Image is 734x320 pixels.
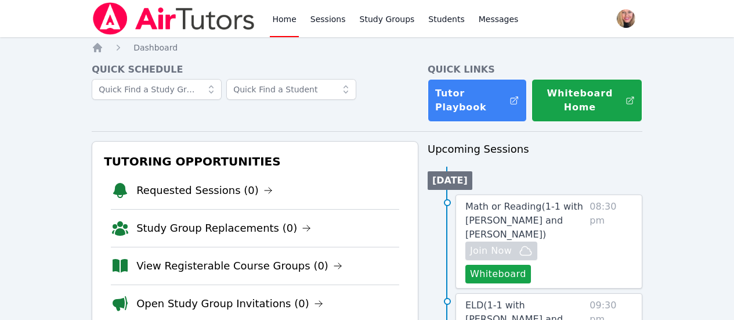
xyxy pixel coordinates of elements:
[92,2,256,35] img: Air Tutors
[465,242,537,260] button: Join Now
[92,42,642,53] nav: Breadcrumb
[465,201,583,240] span: Math or Reading ( 1-1 with [PERSON_NAME] and [PERSON_NAME] )
[465,265,531,283] button: Whiteboard
[428,79,527,122] a: Tutor Playbook
[470,244,512,258] span: Join Now
[479,13,519,25] span: Messages
[136,220,311,236] a: Study Group Replacements (0)
[92,79,222,100] input: Quick Find a Study Group
[428,141,642,157] h3: Upcoming Sessions
[133,43,178,52] span: Dashboard
[226,79,356,100] input: Quick Find a Student
[465,200,585,242] a: Math or Reading(1-1 with [PERSON_NAME] and [PERSON_NAME])
[428,63,642,77] h4: Quick Links
[531,79,642,122] button: Whiteboard Home
[428,171,472,190] li: [DATE]
[136,182,273,199] a: Requested Sessions (0)
[92,63,418,77] h4: Quick Schedule
[590,200,632,283] span: 08:30 pm
[102,151,408,172] h3: Tutoring Opportunities
[136,258,342,274] a: View Registerable Course Groups (0)
[136,296,323,312] a: Open Study Group Invitations (0)
[133,42,178,53] a: Dashboard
